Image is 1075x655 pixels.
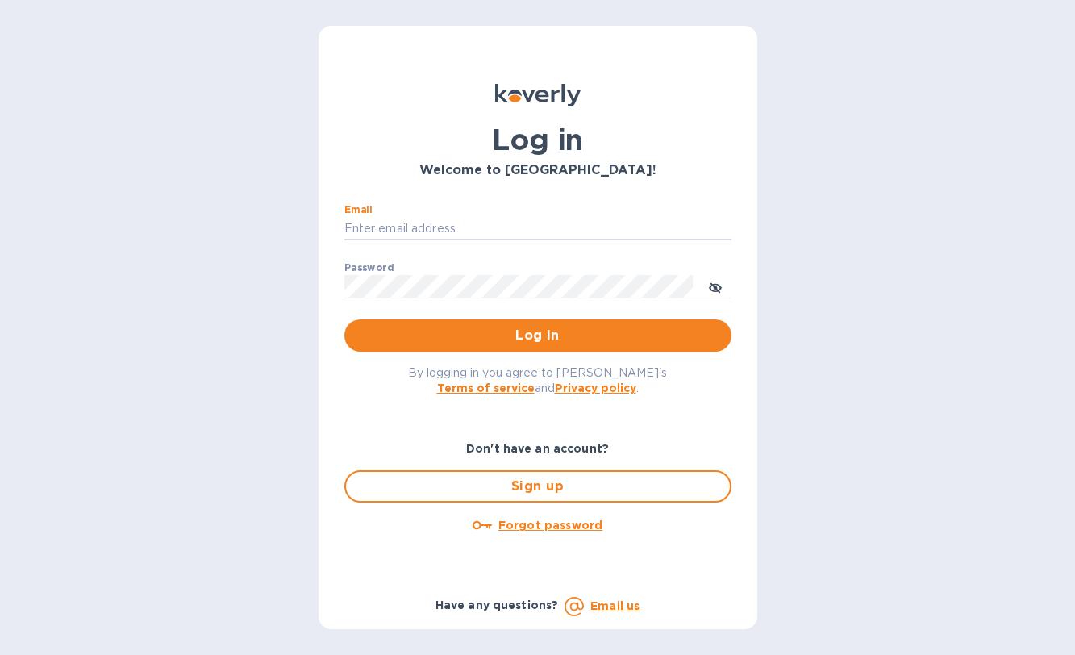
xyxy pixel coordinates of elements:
[357,326,719,345] span: Log in
[466,442,609,455] b: Don't have an account?
[699,270,731,302] button: toggle password visibility
[344,217,731,241] input: Enter email address
[408,366,667,394] span: By logging in you agree to [PERSON_NAME]'s and .
[435,599,559,611] b: Have any questions?
[437,382,535,394] a: Terms of service
[344,319,731,352] button: Log in
[344,470,731,503] button: Sign up
[344,205,373,215] label: Email
[344,163,731,178] h3: Welcome to [GEOGRAPHIC_DATA]!
[555,382,636,394] a: Privacy policy
[498,519,602,532] u: Forgot password
[359,477,717,496] span: Sign up
[590,599,640,612] a: Email us
[495,84,581,106] img: Koverly
[344,123,731,156] h1: Log in
[344,263,394,273] label: Password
